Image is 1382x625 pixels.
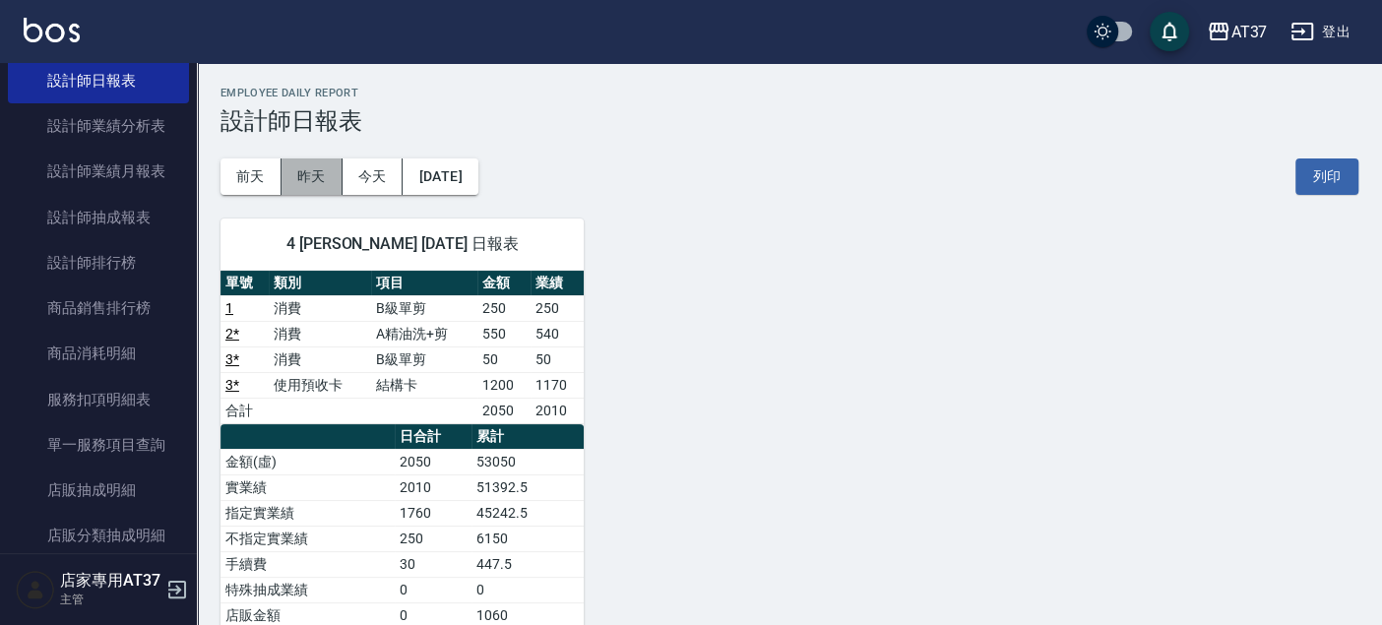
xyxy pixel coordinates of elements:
[220,107,1358,135] h3: 設計師日報表
[225,300,233,316] a: 1
[395,424,471,450] th: 日合計
[220,500,395,526] td: 指定實業績
[269,321,371,346] td: 消費
[269,346,371,372] td: 消費
[60,591,160,608] p: 主管
[8,58,189,103] a: 設計師日報表
[395,449,471,474] td: 2050
[531,372,584,398] td: 1170
[531,321,584,346] td: 540
[8,285,189,331] a: 商品銷售排行榜
[8,331,189,376] a: 商品消耗明細
[16,570,55,609] img: Person
[8,149,189,194] a: 設計師業績月報表
[220,87,1358,99] h2: Employee Daily Report
[371,271,477,296] th: 項目
[1150,12,1189,51] button: save
[477,271,531,296] th: 金額
[471,424,584,450] th: 累計
[371,321,477,346] td: A精油洗+剪
[371,295,477,321] td: B級單剪
[531,271,584,296] th: 業績
[60,571,160,591] h5: 店家專用AT37
[471,551,584,577] td: 447.5
[1230,20,1267,44] div: AT37
[403,158,477,195] button: [DATE]
[244,234,560,254] span: 4 [PERSON_NAME] [DATE] 日報表
[8,240,189,285] a: 設計師排行榜
[371,346,477,372] td: B級單剪
[220,551,395,577] td: 手續費
[220,158,282,195] button: 前天
[8,513,189,558] a: 店販分類抽成明細
[24,18,80,42] img: Logo
[531,295,584,321] td: 250
[1295,158,1358,195] button: 列印
[477,295,531,321] td: 250
[8,468,189,513] a: 店販抽成明細
[395,474,471,500] td: 2010
[477,398,531,423] td: 2050
[471,449,584,474] td: 53050
[8,422,189,468] a: 單一服務項目查詢
[269,295,371,321] td: 消費
[220,577,395,602] td: 特殊抽成業績
[531,398,584,423] td: 2010
[220,271,269,296] th: 單號
[343,158,404,195] button: 今天
[282,158,343,195] button: 昨天
[220,449,395,474] td: 金額(虛)
[269,271,371,296] th: 類別
[371,372,477,398] td: 結構卡
[471,474,584,500] td: 51392.5
[477,321,531,346] td: 550
[1199,12,1275,52] button: AT37
[471,500,584,526] td: 45242.5
[8,195,189,240] a: 設計師抽成報表
[220,398,269,423] td: 合計
[477,346,531,372] td: 50
[531,346,584,372] td: 50
[471,577,584,602] td: 0
[8,377,189,422] a: 服務扣項明細表
[220,526,395,551] td: 不指定實業績
[1283,14,1358,50] button: 登出
[395,526,471,551] td: 250
[471,526,584,551] td: 6150
[395,551,471,577] td: 30
[8,103,189,149] a: 設計師業績分析表
[220,271,584,424] table: a dense table
[395,577,471,602] td: 0
[395,500,471,526] td: 1760
[269,372,371,398] td: 使用預收卡
[220,474,395,500] td: 實業績
[477,372,531,398] td: 1200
